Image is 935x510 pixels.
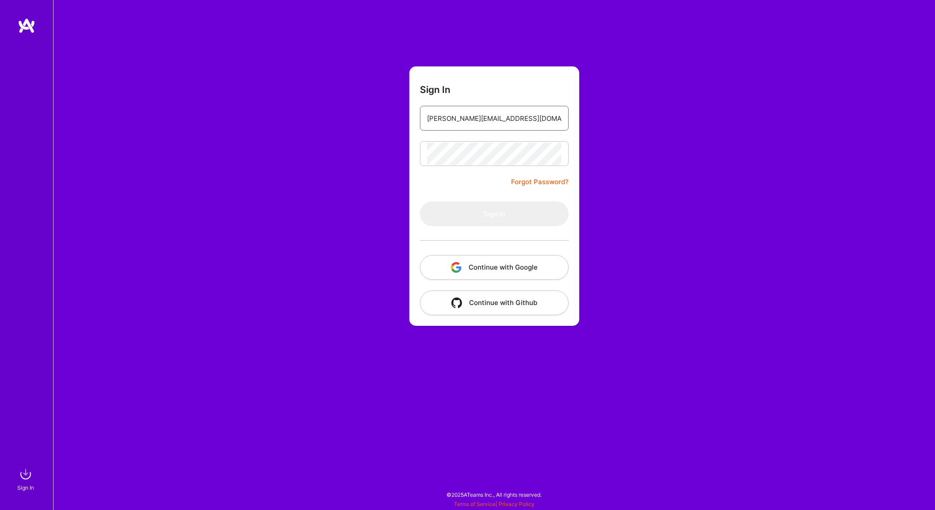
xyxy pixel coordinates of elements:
h3: Sign In [420,84,450,95]
button: Sign In [420,201,569,226]
a: sign inSign In [19,465,35,492]
img: icon [451,262,462,273]
button: Continue with Github [420,290,569,315]
img: icon [451,297,462,308]
a: Terms of Service [454,501,496,507]
img: sign in [17,465,35,483]
a: Privacy Policy [499,501,535,507]
a: Forgot Password? [511,177,569,187]
input: Email... [427,107,562,130]
button: Continue with Google [420,255,569,280]
div: © 2025 ATeams Inc., All rights reserved. [53,483,935,506]
img: logo [18,18,35,34]
div: Sign In [17,483,34,492]
span: | [454,501,535,507]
